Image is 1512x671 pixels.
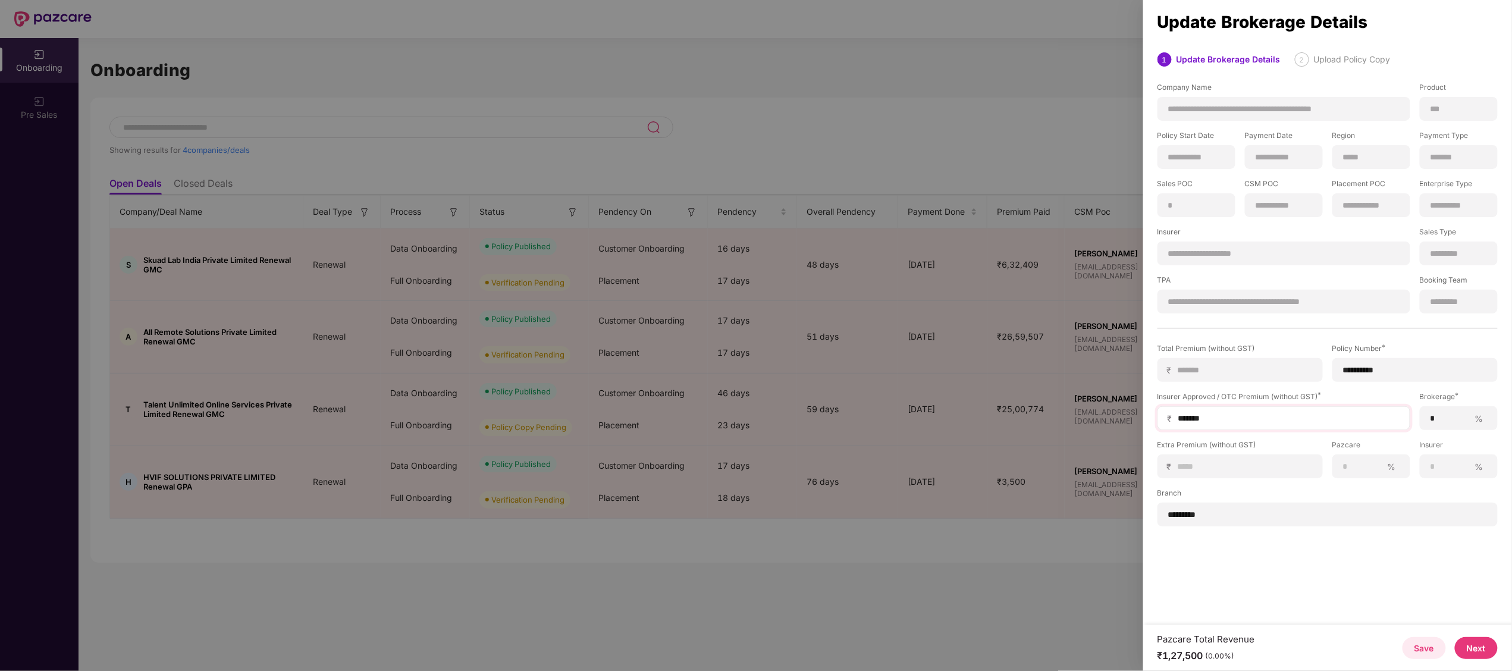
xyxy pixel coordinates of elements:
label: Policy Start Date [1157,130,1235,145]
button: Next [1455,637,1498,659]
label: Insurer [1157,227,1410,242]
label: Sales POC [1157,178,1235,193]
div: (0.00%) [1206,651,1235,661]
label: Region [1332,130,1410,145]
div: Policy Number [1332,343,1498,353]
label: Sales Type [1420,227,1498,242]
button: Save [1403,637,1446,659]
span: ₹ [1167,365,1177,376]
label: Pazcare [1332,440,1410,454]
label: Booking Team [1420,275,1498,290]
label: Company Name [1157,82,1410,97]
label: Enterprise Type [1420,178,1498,193]
label: TPA [1157,275,1410,290]
span: ₹ [1167,461,1177,472]
div: Upload Policy Copy [1314,52,1391,67]
div: Brokerage [1420,391,1498,402]
span: % [1470,413,1488,424]
label: Total Premium (without GST) [1157,343,1323,358]
div: Insurer Approved / OTC Premium (without GST) [1157,391,1410,402]
label: Payment Date [1245,130,1323,145]
label: Extra Premium (without GST) [1157,440,1323,454]
div: Pazcare Total Revenue [1157,634,1255,645]
label: Payment Type [1420,130,1498,145]
label: Insurer [1420,440,1498,454]
span: % [1470,461,1488,472]
span: % [1383,461,1401,472]
label: CSM POC [1245,178,1323,193]
div: Update Brokerage Details [1157,15,1498,29]
label: Branch [1157,488,1498,503]
div: ₹1,27,500 [1157,650,1255,662]
label: Product [1420,82,1498,97]
label: Placement POC [1332,178,1410,193]
span: 1 [1162,55,1167,64]
span: ₹ [1168,413,1177,424]
div: Update Brokerage Details [1177,52,1281,67]
span: 2 [1300,55,1304,64]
